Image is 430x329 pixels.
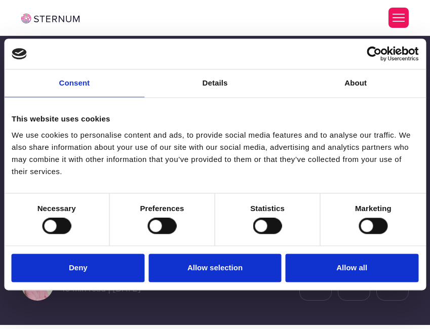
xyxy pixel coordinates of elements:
[12,113,418,125] div: This website uses cookies
[388,8,409,28] button: Toggle Menu
[12,254,145,282] button: Deny
[355,204,392,213] strong: Marketing
[285,69,426,97] a: About
[12,48,27,59] img: logo
[330,46,418,61] a: Usercentrics Cookiebot - opens in a new window
[250,204,285,213] strong: Statistics
[285,254,418,282] button: Allow all
[148,254,282,282] button: Allow selection
[21,14,80,23] img: sternum iot
[140,204,184,213] strong: Preferences
[4,69,145,97] a: Consent
[37,204,76,213] strong: Necessary
[145,69,286,97] a: Details
[12,129,418,178] div: We use cookies to personalise content and ads, to provide social media features and to analyse ou...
